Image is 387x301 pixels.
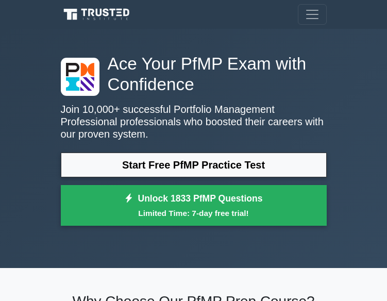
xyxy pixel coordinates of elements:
[298,4,327,25] button: Toggle navigation
[61,153,327,177] a: Start Free PfMP Practice Test
[74,207,314,219] small: Limited Time: 7-day free trial!
[61,185,327,226] a: Unlock 1833 PfMP QuestionsLimited Time: 7-day free trial!
[61,103,327,140] p: Join 10,000+ successful Portfolio Management Professional professionals who boosted their careers...
[61,54,327,95] h1: Ace Your PfMP Exam with Confidence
